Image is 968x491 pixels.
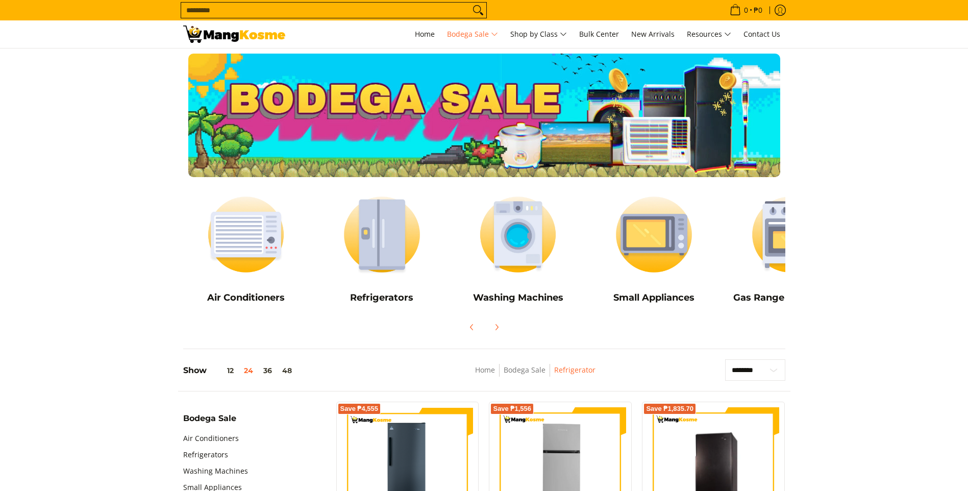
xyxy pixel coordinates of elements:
span: Refrigerator [554,364,595,377]
a: Contact Us [738,20,785,48]
button: 48 [277,366,297,375]
a: Home [410,20,440,48]
img: Small Appliances [591,187,717,282]
span: Save ₱1,835.70 [646,406,693,412]
span: Bulk Center [579,29,619,39]
h5: Gas Range and Cookers [727,292,853,304]
img: Washing Machines [455,187,581,282]
span: New Arrivals [631,29,675,39]
button: 36 [258,366,277,375]
span: Shop by Class [510,28,567,41]
img: Air Conditioners [183,187,309,282]
span: ₱0 [752,7,764,14]
img: Refrigerators [319,187,445,282]
a: Bodega Sale [442,20,503,48]
span: Contact Us [743,29,780,39]
button: Next [485,316,508,338]
a: Refrigerators Refrigerators [319,187,445,311]
a: Refrigerators [183,447,228,463]
a: Shop by Class [505,20,572,48]
nav: Main Menu [295,20,785,48]
a: Resources [682,20,736,48]
span: 0 [742,7,750,14]
h5: Small Appliances [591,292,717,304]
h5: Air Conditioners [183,292,309,304]
nav: Breadcrumbs [401,364,670,387]
a: New Arrivals [626,20,680,48]
span: • [727,5,765,16]
a: Cookers Gas Range and Cookers [727,187,853,311]
span: Resources [687,28,731,41]
h5: Washing Machines [455,292,581,304]
span: Home [415,29,435,39]
img: Cookers [727,187,853,282]
button: Previous [461,316,483,338]
summary: Open [183,414,236,430]
button: Search [470,3,486,18]
a: Home [475,365,495,375]
a: Small Appliances Small Appliances [591,187,717,311]
img: Bodega Sale l Mang Kosme: Cost-Efficient &amp; Quality Home Appliances Refrigerator [183,26,285,43]
span: Bodega Sale [183,414,236,423]
button: 12 [207,366,239,375]
a: Washing Machines [183,463,248,479]
a: Bulk Center [574,20,624,48]
a: Bodega Sale [504,365,545,375]
h5: Refrigerators [319,292,445,304]
span: Save ₱1,556 [493,406,531,412]
a: Air Conditioners [183,430,239,447]
h5: Show [183,365,297,376]
button: 24 [239,366,258,375]
a: Air Conditioners Air Conditioners [183,187,309,311]
a: Washing Machines Washing Machines [455,187,581,311]
span: Save ₱4,555 [340,406,379,412]
span: Bodega Sale [447,28,498,41]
